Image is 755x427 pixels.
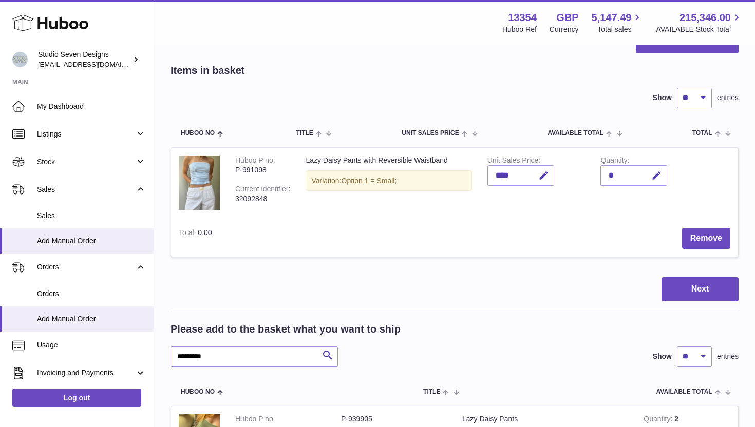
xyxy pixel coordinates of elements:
[662,277,739,301] button: Next
[717,93,739,103] span: entries
[235,156,275,167] div: Huboo P no
[235,185,290,196] div: Current identifier
[656,389,712,395] span: AVAILABLE Total
[37,211,146,221] span: Sales
[692,130,712,137] span: Total
[682,228,730,249] button: Remove
[600,156,629,167] label: Quantity
[37,368,135,378] span: Invoicing and Payments
[37,129,135,139] span: Listings
[502,25,537,34] div: Huboo Ref
[181,389,215,395] span: Huboo no
[717,352,739,361] span: entries
[171,64,245,77] h2: Items in basket
[181,130,215,137] span: Huboo no
[548,130,603,137] span: AVAILABLE Total
[171,322,401,336] h2: Please add to the basket what you want to ship
[38,50,130,69] div: Studio Seven Designs
[37,157,135,167] span: Stock
[341,414,447,424] dd: P-939905
[508,11,537,25] strong: 13354
[198,228,212,237] span: 0.00
[298,148,479,221] td: Lazy Daisy Pants with Reversible Waistband
[37,262,135,272] span: Orders
[653,93,672,103] label: Show
[487,156,540,167] label: Unit Sales Price
[423,389,440,395] span: Title
[653,352,672,361] label: Show
[37,340,146,350] span: Usage
[235,194,290,204] div: 32092848
[37,102,146,111] span: My Dashboard
[656,25,743,34] span: AVAILABLE Stock Total
[296,130,313,137] span: Title
[235,165,290,175] div: P-991098
[550,25,579,34] div: Currency
[644,415,674,425] strong: Quantity
[597,25,643,34] span: Total sales
[402,130,459,137] span: Unit Sales Price
[306,170,471,191] div: Variation:
[37,289,146,299] span: Orders
[37,185,135,195] span: Sales
[12,389,141,407] a: Log out
[679,11,731,25] span: 215,346.00
[556,11,578,25] strong: GBP
[342,177,397,185] span: Option 1 = Small;
[235,414,341,424] dt: Huboo P no
[37,236,146,246] span: Add Manual Order
[37,314,146,324] span: Add Manual Order
[592,11,644,34] a: 5,147.49 Total sales
[38,60,151,68] span: [EMAIL_ADDRESS][DOMAIN_NAME]
[656,11,743,34] a: 215,346.00 AVAILABLE Stock Total
[179,228,198,239] label: Total
[592,11,632,25] span: 5,147.49
[12,52,28,67] img: contact.studiosevendesigns@gmail.com
[179,156,220,210] img: Lazy Daisy Pants with Reversible Waistband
